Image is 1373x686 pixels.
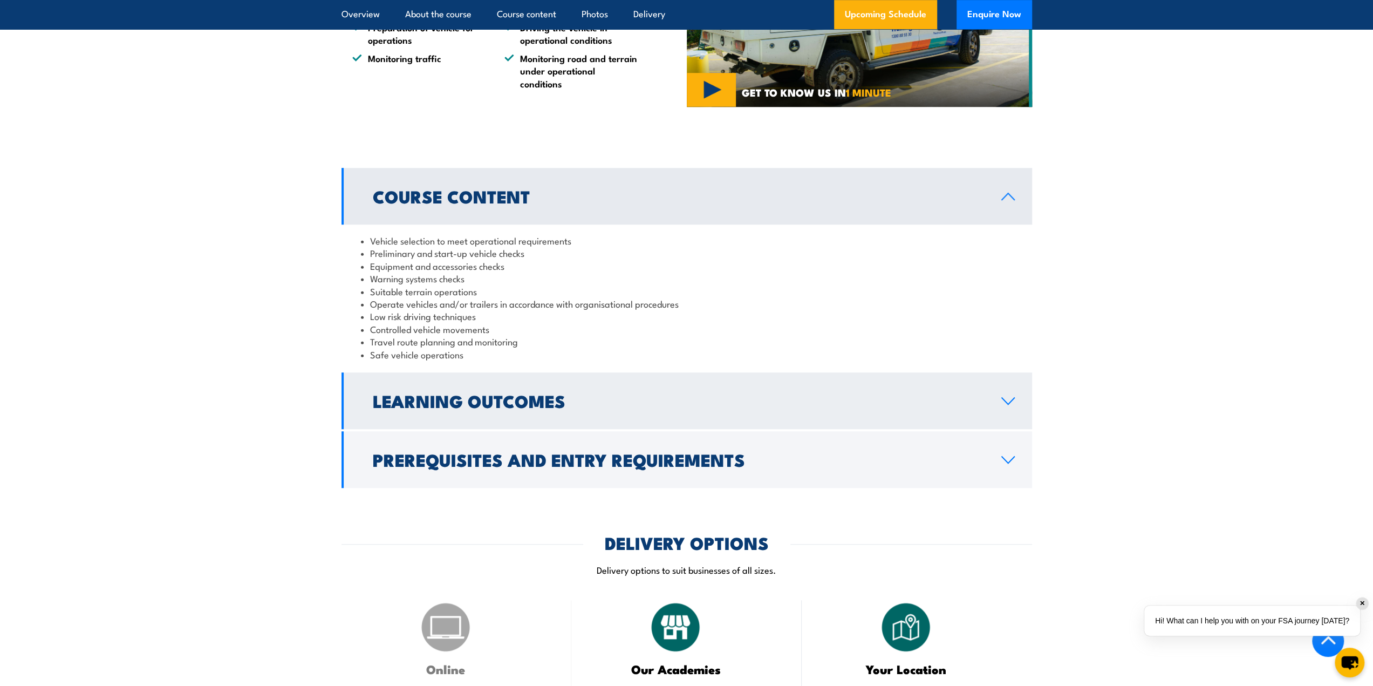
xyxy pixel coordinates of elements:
[373,452,984,467] h2: Prerequisites and Entry Requirements
[373,188,984,203] h2: Course Content
[504,21,637,46] li: Driving the vehicle in operational conditions
[352,52,485,90] li: Monitoring traffic
[742,87,891,97] span: GET TO KNOW US IN
[361,348,1013,361] li: Safe vehicle operations
[352,21,485,46] li: Preparation of vehicle for operations
[361,285,1013,297] li: Suitable terrain operations
[361,310,1013,322] li: Low risk driving techniques
[368,663,523,675] h3: Online
[341,168,1032,225] a: Course Content
[605,535,769,550] h2: DELIVERY OPTIONS
[829,663,983,675] h3: Your Location
[1335,648,1364,677] button: chat-button
[361,297,1013,310] li: Operate vehicles and/or trailers in accordance with organisational procedures
[361,260,1013,272] li: Equipment and accessories checks
[341,372,1032,429] a: Learning Outcomes
[361,234,1013,247] li: Vehicle selection to meet operational requirements
[504,52,637,90] li: Monitoring road and terrain under operational conditions
[341,431,1032,488] a: Prerequisites and Entry Requirements
[373,393,984,408] h2: Learning Outcomes
[361,323,1013,335] li: Controlled vehicle movements
[361,272,1013,284] li: Warning systems checks
[361,247,1013,259] li: Preliminary and start-up vehicle checks
[1356,597,1368,609] div: ✕
[361,335,1013,348] li: Travel route planning and monitoring
[341,563,1032,576] p: Delivery options to suit businesses of all sizes.
[598,663,753,675] h3: Our Academies
[846,84,891,100] strong: 1 MINUTE
[1144,606,1360,636] div: Hi! What can I help you with on your FSA journey [DATE]?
